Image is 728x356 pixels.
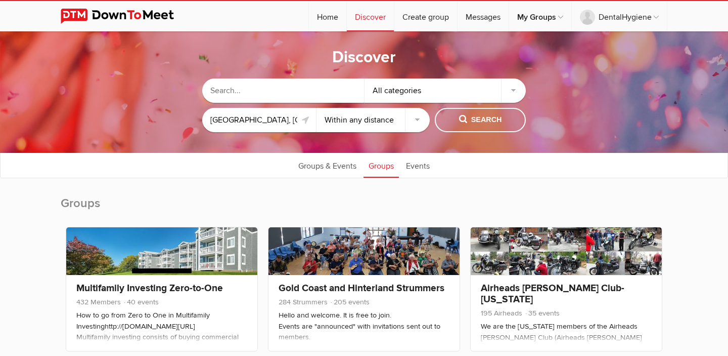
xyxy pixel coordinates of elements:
a: Create group [394,1,457,31]
div: All categories [365,78,526,103]
a: DentalHygiene [572,1,667,31]
a: Groups [363,152,399,178]
a: Home [309,1,346,31]
span: 35 events [524,309,560,318]
span: Search [459,114,502,126]
a: Multifamily Investing Zero-to-One [76,282,223,294]
a: Events [401,152,435,178]
h2: Groups [61,195,667,222]
a: Discover [347,1,394,31]
span: 195 Airheads [481,309,522,318]
a: Gold Coast and Hinterland Strummers [279,282,444,294]
a: Groups & Events [293,152,361,178]
span: 284 Strummers [279,298,328,306]
img: DownToMeet [61,9,190,24]
a: Airheads [PERSON_NAME] Club-[US_STATE] [481,282,624,305]
input: Search... [202,78,364,103]
a: Messages [458,1,509,31]
h1: Discover [332,47,396,68]
span: 40 events [123,298,159,306]
a: My Groups [509,1,571,31]
button: Search [435,108,526,132]
span: 432 Members [76,298,121,306]
input: Location or ZIP-Code [202,108,316,132]
span: 205 events [330,298,370,306]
